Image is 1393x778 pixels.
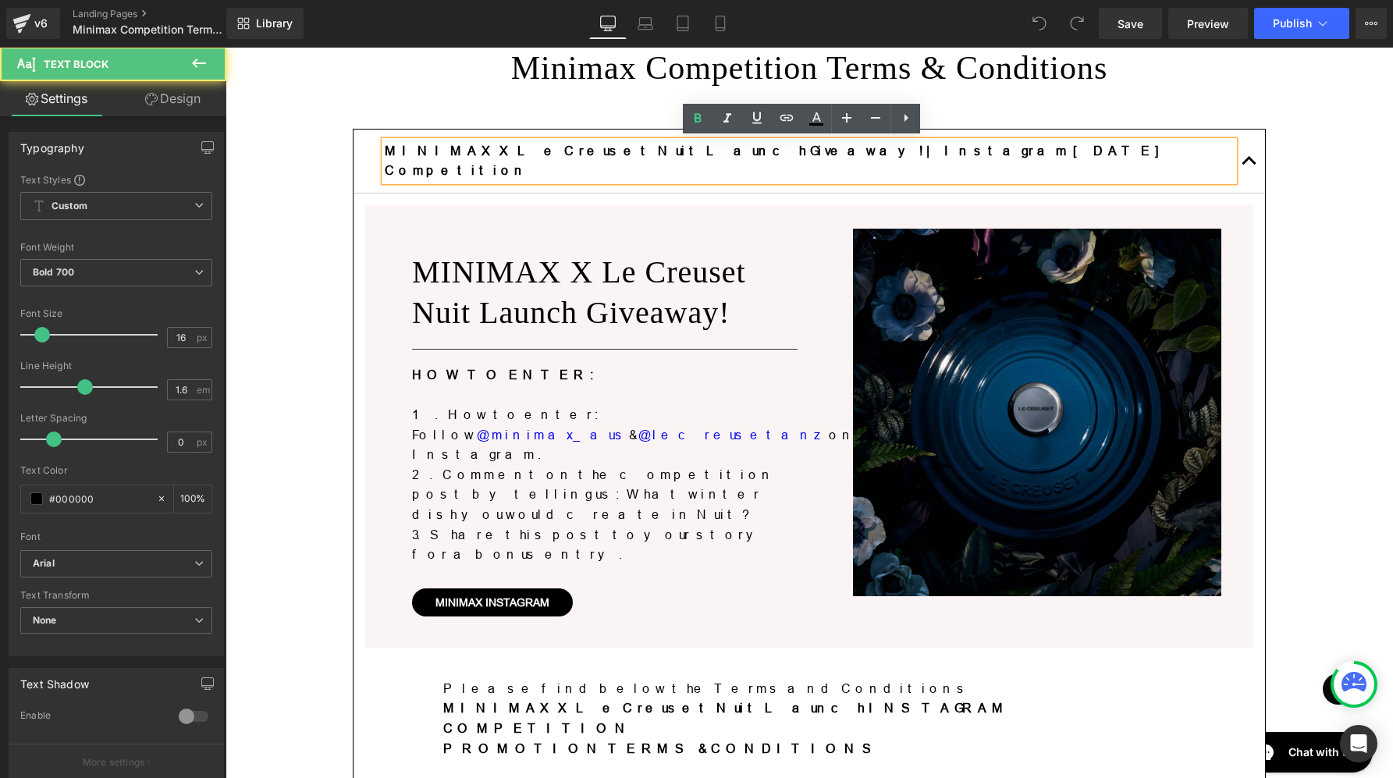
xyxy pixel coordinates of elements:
[52,200,87,213] b: Custom
[1024,8,1055,39] button: Undo
[187,205,572,286] h1: MINIMAX X Le Creuset Nuit Launch Giveaway!
[6,8,60,39] a: v6
[174,485,211,513] div: %
[159,97,950,131] b: MINIMAX X Le Creuset Nuit Launch Giveaway! | Instagram [DATE] Competition
[226,8,304,39] a: New Library
[20,590,212,601] div: Text Transform
[20,413,212,424] div: Letter Spacing
[116,81,229,116] a: Design
[187,321,371,335] strong: HOW TO ENTER:
[83,755,145,769] p: More settings
[49,490,149,507] input: Color
[187,478,572,518] p: 3. Share this post to your story for a bonus entry.
[44,58,108,70] span: Text Block
[210,549,324,562] span: MINIMAX INSTAGRAM
[1356,8,1387,39] button: More
[20,133,84,155] div: Typography
[187,358,572,418] p: 1. How to enter: Follow & on Instagram.
[20,531,212,542] div: Font
[73,8,252,20] a: Landing Pages
[20,242,212,253] div: Font Weight
[197,332,210,343] span: px
[187,542,347,570] a: MINIMAX INSTAGRAM
[20,173,212,186] div: Text Styles
[1254,8,1349,39] button: Publish
[1118,16,1143,32] span: Save
[1168,8,1248,39] a: Preview
[20,465,212,476] div: Text Color
[33,266,74,278] b: Bold 700
[51,18,117,34] h1: Chat with us
[73,23,222,36] span: Minimax Competition Terms & Conditions
[197,385,210,395] span: em
[664,8,702,39] a: Tablet
[702,8,739,39] a: Mobile
[33,614,57,626] b: None
[20,361,212,371] div: Line Height
[31,13,51,34] div: v6
[1061,8,1093,39] button: Redo
[627,8,664,39] a: Laptop
[20,709,163,726] div: Enable
[413,381,603,395] a: @lecreusetanz
[1273,17,1312,30] span: Publish
[1340,725,1377,762] div: Open Intercom Messenger
[218,654,784,688] b: MINIMAX X Le Creuset Nuit Launch INSTAGRAM COMPETITION
[8,5,135,46] button: Open gorgias live chat
[256,16,293,30] span: Library
[251,381,403,395] a: @minimax_aus
[20,669,89,691] div: Text Shadow
[218,632,950,652] p: Please find below the Terms and Conditions
[33,557,55,570] i: Arial
[20,308,212,319] div: Font Size
[1187,16,1229,32] span: Preview
[218,695,657,709] b: PROMOTION TERMS & CONDITIONS
[589,8,627,39] a: Desktop
[197,437,210,447] span: px
[187,418,572,478] p: 2. Comment on the competition post by telling us: What winter dish you would create in Nuit?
